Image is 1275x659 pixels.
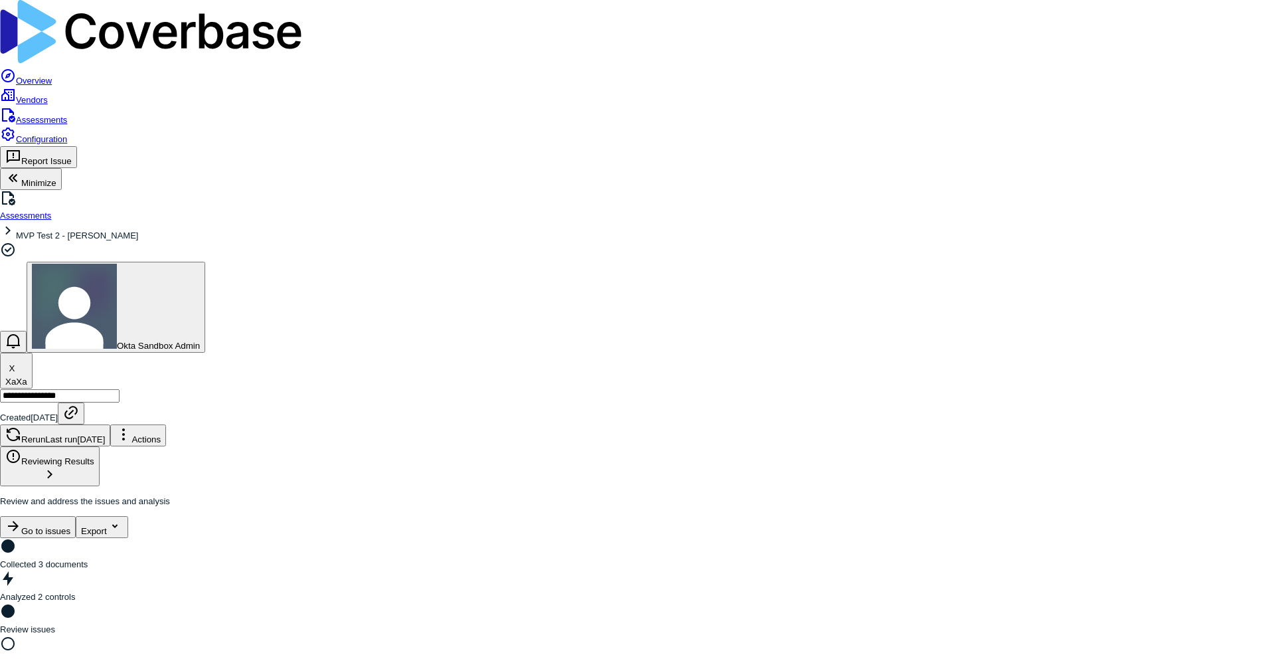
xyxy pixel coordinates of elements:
button: Export [76,516,128,538]
button: Copy link [58,403,84,424]
p: X [5,363,19,373]
img: Okta Sandbox Admin avatar [32,264,117,349]
span: Okta Sandbox Admin [117,341,200,351]
button: Okta Sandbox Admin avatarOkta Sandbox Admin [27,262,205,353]
button: Actions [110,424,166,446]
span: MVP Test 2 - [PERSON_NAME] [16,231,138,240]
span: Last run [DATE] [45,434,105,444]
span: XaXa [5,377,27,387]
div: Reviewing Results [5,448,94,466]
